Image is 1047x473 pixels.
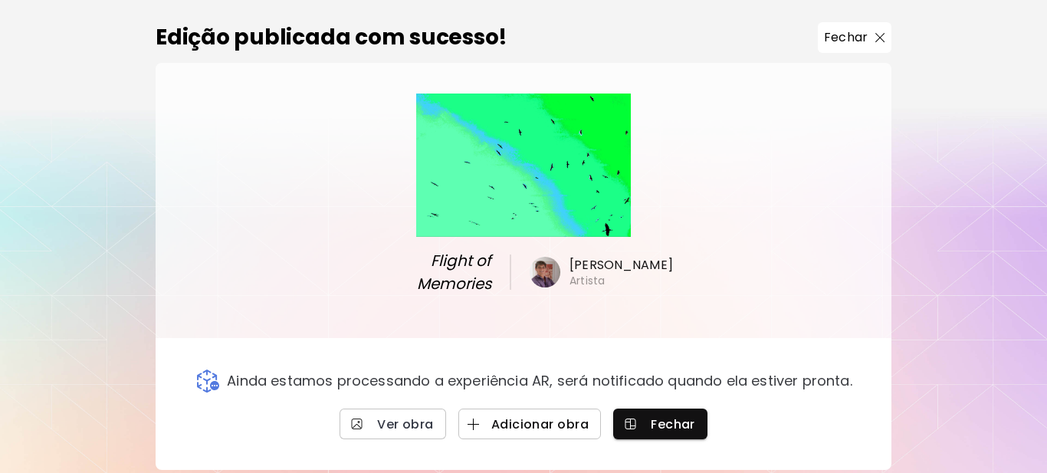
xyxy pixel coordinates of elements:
span: Adicionar obra [471,416,589,432]
button: Fechar [613,409,707,439]
img: large.webp [416,94,631,237]
span: Fechar [625,416,695,432]
a: Ver obra [340,409,446,439]
h6: Artista [569,274,605,287]
span: Ver obra [352,416,434,432]
h6: [PERSON_NAME] [569,257,673,274]
span: Flight of Memories [363,249,491,295]
button: Adicionar obra [458,409,601,439]
p: Ainda estamos processando a experiência AR, será notificado quando ela estiver pronta. [227,373,852,389]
